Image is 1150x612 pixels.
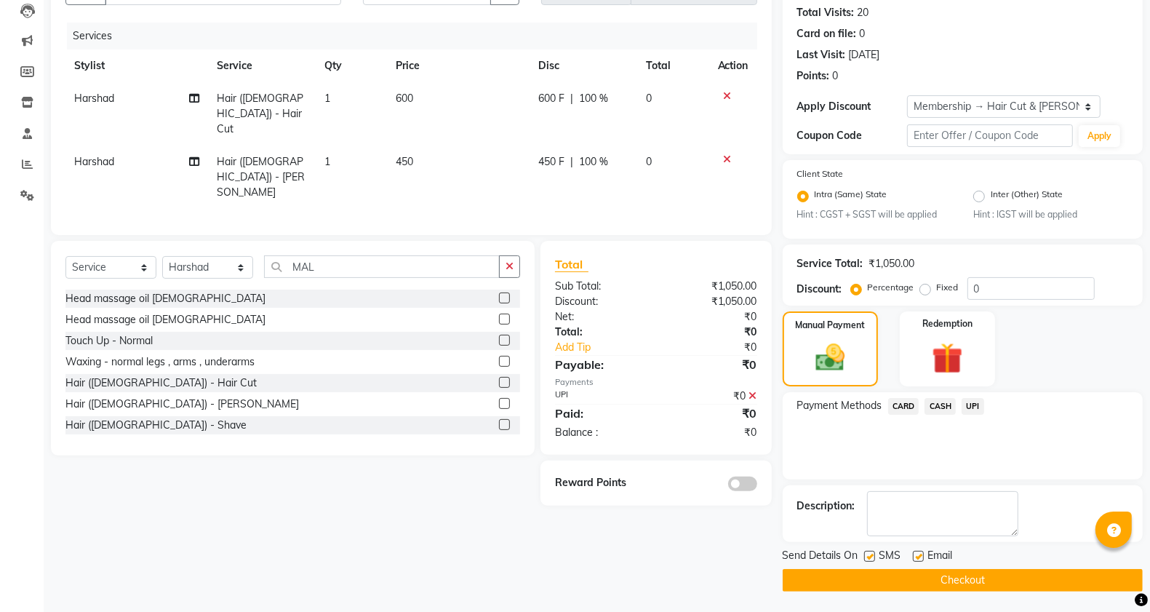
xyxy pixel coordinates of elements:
div: Balance : [544,425,656,440]
img: _gift.svg [922,339,972,377]
div: Service Total: [797,256,863,271]
button: Checkout [783,569,1143,592]
div: Hair ([DEMOGRAPHIC_DATA]) - Shave [65,418,247,433]
label: Fixed [937,281,959,294]
span: 600 [396,92,413,105]
span: Harshad [74,155,114,168]
label: Manual Payment [795,319,865,332]
th: Stylist [65,49,208,82]
span: 0 [646,92,652,105]
div: ₹0 [656,356,768,373]
label: Intra (Same) State [815,188,887,205]
div: Total Visits: [797,5,855,20]
div: ₹0 [656,325,768,340]
th: Total [637,49,709,82]
span: 100 % [579,91,608,106]
label: Percentage [868,281,914,294]
div: [DATE] [849,47,880,63]
div: Hair ([DEMOGRAPHIC_DATA]) - [PERSON_NAME] [65,397,299,412]
div: Hair ([DEMOGRAPHIC_DATA]) - Hair Cut [65,375,257,391]
div: ₹1,050.00 [656,294,768,309]
th: Disc [530,49,637,82]
div: Discount: [797,282,842,297]
img: _cash.svg [807,341,854,374]
span: 450 [396,155,413,168]
div: Points: [797,68,830,84]
small: Hint : CGST + SGST will be applied [797,208,952,221]
span: Harshad [74,92,114,105]
div: Services [67,23,768,49]
div: UPI [544,389,656,404]
span: Send Details On [783,548,858,566]
div: Head massage oil [DEMOGRAPHIC_DATA] [65,312,265,327]
div: ₹0 [656,425,768,440]
div: Payable: [544,356,656,373]
span: CASH [925,398,956,415]
div: Description: [797,498,855,514]
label: Inter (Other) State [991,188,1063,205]
span: | [570,154,573,170]
button: Apply [1079,125,1120,147]
span: CARD [888,398,919,415]
div: Payments [555,376,756,389]
div: Touch Up - Normal [65,333,153,349]
span: Email [928,548,953,566]
span: 100 % [579,154,608,170]
small: Hint : IGST will be applied [973,208,1128,221]
div: ₹0 [656,309,768,325]
div: 0 [860,26,866,41]
th: Price [387,49,530,82]
label: Redemption [922,317,973,330]
a: Add Tip [544,340,674,355]
th: Action [709,49,757,82]
span: Hair ([DEMOGRAPHIC_DATA]) - Hair Cut [217,92,303,135]
input: Enter Offer / Coupon Code [907,124,1073,147]
div: 20 [858,5,869,20]
div: Last Visit: [797,47,846,63]
div: 0 [833,68,839,84]
div: Discount: [544,294,656,309]
div: Coupon Code [797,128,908,143]
input: Search or Scan [264,255,500,278]
span: 1 [324,92,330,105]
th: Qty [316,49,387,82]
div: ₹0 [656,405,768,422]
label: Client State [797,167,844,180]
th: Service [208,49,316,82]
div: Total: [544,325,656,340]
span: 1 [324,155,330,168]
span: Total [555,257,588,272]
div: Card on file: [797,26,857,41]
span: 0 [646,155,652,168]
span: 600 F [538,91,564,106]
span: UPI [962,398,984,415]
div: Head massage oil [DEMOGRAPHIC_DATA] [65,291,265,306]
div: Net: [544,309,656,325]
div: Sub Total: [544,279,656,294]
div: ₹0 [675,340,768,355]
div: Reward Points [544,475,656,491]
span: Hair ([DEMOGRAPHIC_DATA]) - [PERSON_NAME] [217,155,305,199]
div: ₹1,050.00 [869,256,915,271]
div: Apply Discount [797,99,908,114]
div: ₹0 [656,389,768,404]
span: Payment Methods [797,398,882,413]
span: 450 F [538,154,564,170]
span: | [570,91,573,106]
div: ₹1,050.00 [656,279,768,294]
span: SMS [879,548,901,566]
div: Paid: [544,405,656,422]
div: Waxing - normal legs , arms , underarms [65,354,255,370]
